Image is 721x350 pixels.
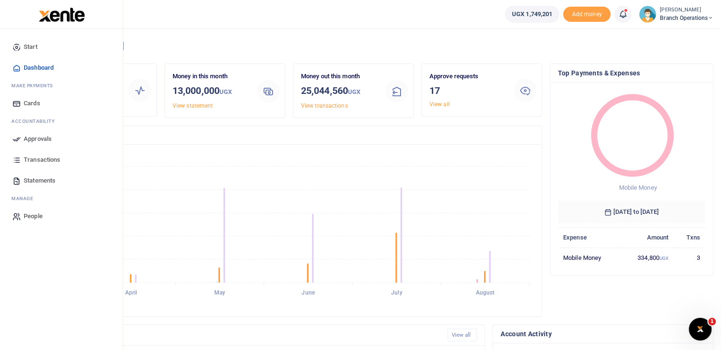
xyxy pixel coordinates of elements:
[476,289,495,296] tspan: August
[558,248,621,267] td: Mobile Money
[660,14,713,22] span: Branch Operations
[563,10,611,17] a: Add money
[8,78,115,93] li: M
[8,191,115,206] li: M
[505,6,559,23] a: UGX 1,749,201
[8,93,115,114] a: Cards
[621,248,674,267] td: 334,800
[689,318,712,341] iframe: Intercom live chat
[24,42,37,52] span: Start
[660,6,713,14] small: [PERSON_NAME]
[173,72,249,82] p: Money in this month
[301,83,378,99] h3: 25,044,560
[429,72,506,82] p: Approve requests
[16,82,53,89] span: ake Payments
[16,195,34,202] span: anage
[391,289,402,296] tspan: July
[429,101,450,108] a: View all
[708,318,716,325] span: 1
[44,330,440,341] h4: Recent Transactions
[214,289,225,296] tspan: May
[24,99,40,108] span: Cards
[674,248,705,267] td: 3
[558,227,621,248] th: Expense
[447,329,477,341] a: View all
[8,129,115,149] a: Approvals
[8,114,115,129] li: Ac
[558,68,705,78] h4: Top Payments & Expenses
[18,118,55,125] span: countability
[8,206,115,227] a: People
[429,83,506,98] h3: 17
[38,10,85,18] a: logo-small logo-large logo-large
[24,134,52,144] span: Approvals
[125,289,137,296] tspan: April
[36,41,713,51] h4: Hello [PERSON_NAME]
[8,37,115,57] a: Start
[501,329,705,339] h4: Account Activity
[563,7,611,22] span: Add money
[44,130,534,140] h4: Transactions Overview
[301,72,378,82] p: Money out this month
[563,7,611,22] li: Toup your wallet
[24,212,43,221] span: People
[301,289,315,296] tspan: June
[39,8,85,22] img: logo-large
[639,6,713,23] a: profile-user [PERSON_NAME] Branch Operations
[173,83,249,99] h3: 13,000,000
[621,227,674,248] th: Amount
[639,6,656,23] img: profile-user
[558,201,705,223] h6: [DATE] to [DATE]
[24,176,55,185] span: Statements
[348,88,360,95] small: UGX
[24,63,54,73] span: Dashboard
[659,256,668,261] small: UGX
[301,102,348,109] a: View transactions
[8,149,115,170] a: Transactions
[501,6,563,23] li: Wallet ballance
[674,227,705,248] th: Txns
[219,88,232,95] small: UGX
[8,57,115,78] a: Dashboard
[24,155,60,165] span: Transactions
[512,9,552,19] span: UGX 1,749,201
[173,102,213,109] a: View statement
[619,184,657,191] span: Mobile Money
[8,170,115,191] a: Statements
